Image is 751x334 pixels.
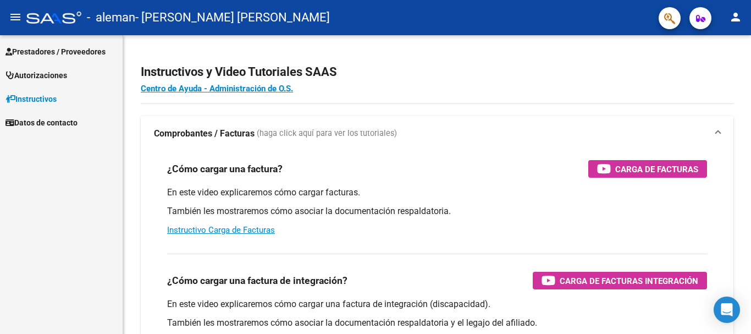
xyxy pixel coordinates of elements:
mat-expansion-panel-header: Comprobantes / Facturas (haga click aquí para ver los tutoriales) [141,116,733,151]
span: Autorizaciones [5,69,67,81]
span: Carga de Facturas [615,162,698,176]
span: Prestadores / Proveedores [5,46,106,58]
a: Centro de Ayuda - Administración de O.S. [141,84,293,94]
a: Instructivo Carga de Facturas [167,225,275,235]
h2: Instructivos y Video Tutoriales SAAS [141,62,733,83]
p: En este video explicaremos cómo cargar facturas. [167,187,707,199]
h3: ¿Cómo cargar una factura de integración? [167,273,347,288]
div: Open Intercom Messenger [714,297,740,323]
mat-icon: person [729,10,742,24]
strong: Comprobantes / Facturas [154,128,255,140]
p: También les mostraremos cómo asociar la documentación respaldatoria y el legajo del afiliado. [167,317,707,329]
span: Carga de Facturas Integración [560,274,698,288]
button: Carga de Facturas [588,160,707,178]
mat-icon: menu [9,10,22,24]
span: Datos de contacto [5,117,78,129]
p: También les mostraremos cómo asociar la documentación respaldatoria. [167,205,707,217]
span: - [PERSON_NAME] [PERSON_NAME] [135,6,330,30]
p: En este video explicaremos cómo cargar una factura de integración (discapacidad). [167,298,707,310]
span: - aleman [87,6,135,30]
h3: ¿Cómo cargar una factura? [167,161,283,177]
span: (haga click aquí para ver los tutoriales) [257,128,397,140]
span: Instructivos [5,93,57,105]
button: Carga de Facturas Integración [533,272,707,289]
